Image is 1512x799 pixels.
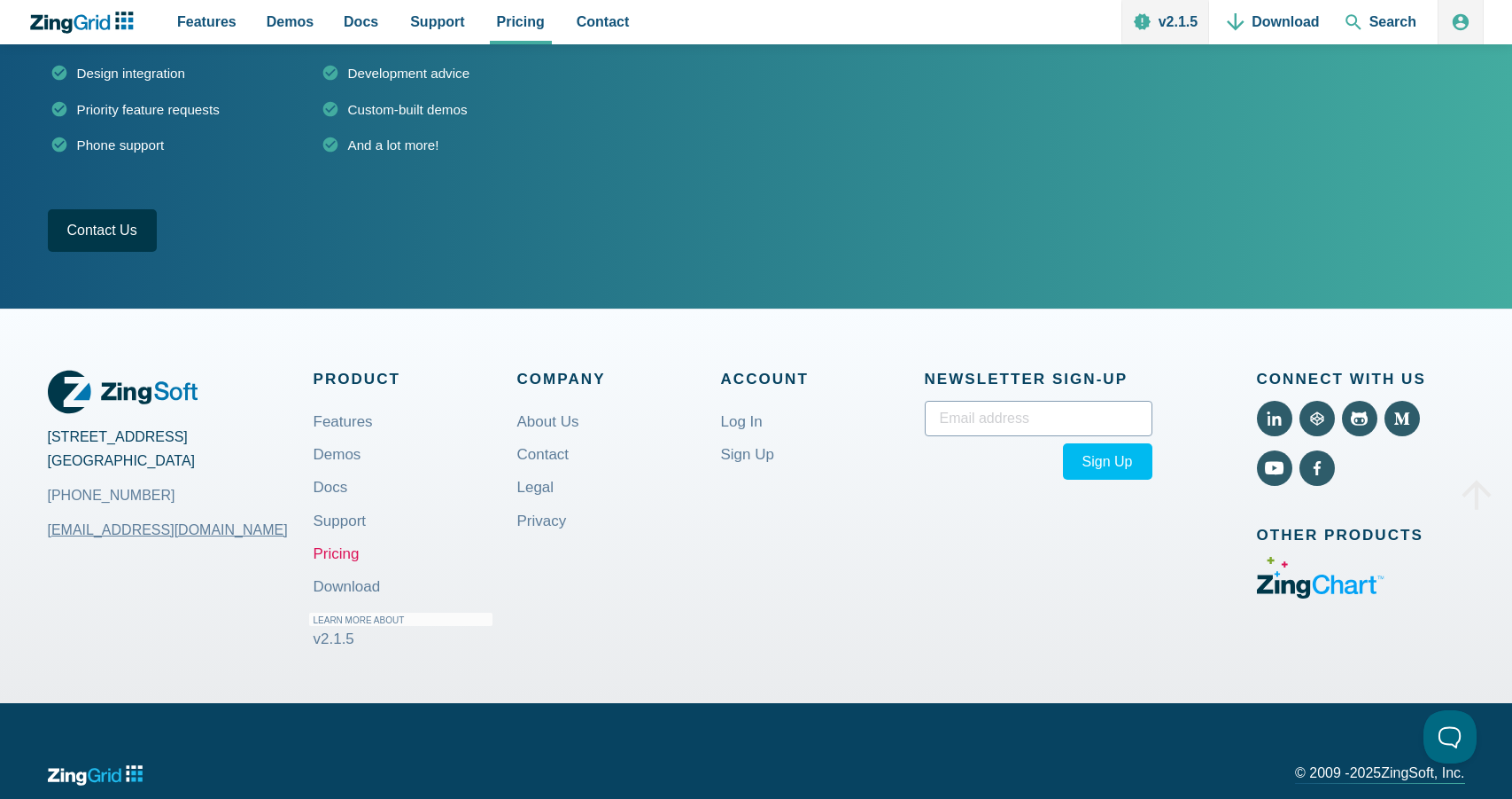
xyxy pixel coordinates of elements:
[1350,765,1382,780] span: 2025
[322,135,582,156] li: And a lot more!
[314,500,367,542] a: Support
[314,434,361,475] a: Demos
[1423,710,1477,764] iframe: Toggle Customer Support
[314,401,373,443] a: Features
[517,366,721,392] span: Company
[314,366,517,392] span: Product
[48,760,143,791] a: ZingGrid logo
[925,401,1152,436] input: Email address
[577,10,630,34] span: Contact
[925,366,1152,392] span: Newsletter Sign‑up
[1299,450,1335,486] a: View Facebook (External)
[721,401,763,443] a: Log In
[1257,586,1385,601] a: Visit ZingChart (External)
[267,10,314,34] span: Demos
[1257,401,1292,436] a: View LinkedIn (External)
[48,425,314,508] address: [STREET_ADDRESS] [GEOGRAPHIC_DATA]
[28,12,143,34] a: ZingChart Logo. Click to return to the homepage
[517,434,570,475] a: Contact
[314,533,360,575] a: Pricing
[1257,366,1465,392] span: Connect With Us
[48,366,198,418] a: ZingGrid Logo
[410,10,464,34] span: Support
[721,366,925,392] span: Account
[322,63,582,84] li: Development advice
[314,631,354,647] span: v2.1.5
[314,599,497,660] a: Learn More About v2.1.5
[314,466,348,508] a: Docs
[721,434,774,475] a: Sign Up
[517,401,579,443] a: About Us
[1257,450,1292,486] a: View YouTube (External)
[344,10,378,34] span: Docs
[177,10,236,34] span: Features
[322,99,582,121] li: Custom-built demos
[1299,401,1335,436] a: View Code Pen (External)
[48,209,157,251] a: Contact Us
[50,63,311,84] li: Design integration
[1384,401,1420,436] a: View Medium (External)
[50,135,311,156] li: Phone support
[1063,443,1152,480] button: Sign Up
[48,508,288,551] a: [EMAIL_ADDRESS][DOMAIN_NAME]
[1342,401,1377,436] a: View Github (External)
[309,613,492,626] small: Learn More About
[314,566,381,607] a: Download
[1295,766,1464,784] p: © 2009 - ZingSoft, Inc.
[497,10,545,34] span: Pricing
[517,500,567,542] a: Privacy
[1257,522,1465,548] span: Other Products
[517,466,554,508] a: Legal
[48,483,175,507] a: [PHONE_NUMBER]
[50,99,311,121] li: Priority feature requests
